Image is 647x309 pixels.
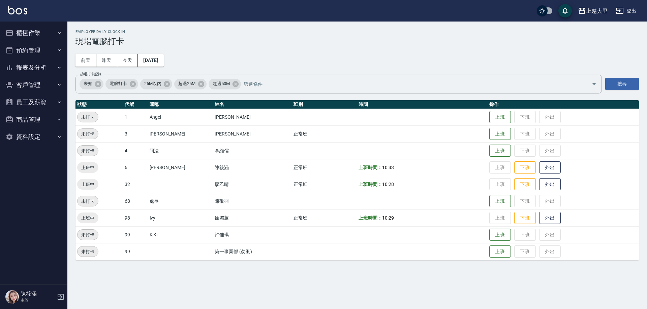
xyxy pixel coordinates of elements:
b: 上班時間： [359,165,382,170]
button: 外出 [539,212,561,224]
span: 未打卡 [78,147,98,154]
button: 下班 [514,161,536,174]
button: 上班 [489,229,511,241]
button: 預約管理 [3,42,65,59]
input: 篩選條件 [242,78,580,90]
td: 陳敬羽 [213,193,291,209]
th: 暱稱 [148,100,213,109]
td: 6 [123,159,148,176]
h2: Employee Daily Clock In [75,30,639,34]
b: 上班時間： [359,215,382,221]
td: 99 [123,226,148,243]
td: 正常班 [292,125,357,142]
span: 超過25M [174,80,199,87]
td: Angel [148,109,213,125]
button: 下班 [514,178,536,191]
button: 員工及薪資 [3,93,65,111]
td: KiKi [148,226,213,243]
div: 超過25M [174,79,207,89]
th: 狀態 [75,100,123,109]
span: 未知 [80,80,96,87]
button: 資料設定 [3,128,65,146]
td: 99 [123,243,148,260]
span: 未打卡 [78,198,98,205]
span: 未打卡 [78,114,98,121]
td: [PERSON_NAME] [148,125,213,142]
th: 班別 [292,100,357,109]
button: 今天 [117,54,138,67]
td: 許佳琪 [213,226,291,243]
button: [DATE] [138,54,163,67]
span: 10:28 [382,182,394,187]
td: 阿法 [148,142,213,159]
span: 25M以內 [140,80,165,87]
td: 徐媚蕙 [213,209,291,226]
td: [PERSON_NAME] [148,159,213,176]
label: 篩選打卡記錄 [80,72,101,77]
td: 處長 [148,193,213,209]
button: 上班 [489,128,511,140]
button: 搜尋 [605,78,639,90]
td: 陳筱涵 [213,159,291,176]
button: 昨天 [96,54,117,67]
button: 上班 [489,145,511,157]
td: [PERSON_NAME] [213,109,291,125]
button: Open [589,79,599,89]
td: 4 [123,142,148,159]
button: 客戶管理 [3,76,65,94]
span: 超過50M [209,80,234,87]
td: 廖乙晴 [213,176,291,193]
td: 李維儒 [213,142,291,159]
span: 上班中 [77,164,98,171]
button: 上越大里 [575,4,610,18]
button: 外出 [539,161,561,174]
span: 上班中 [77,215,98,222]
h5: 陳筱涵 [21,291,55,297]
span: 10:33 [382,165,394,170]
span: 未打卡 [78,231,98,238]
td: [PERSON_NAME] [213,125,291,142]
td: Ivy [148,209,213,226]
button: 前天 [75,54,96,67]
button: 外出 [539,178,561,191]
div: 上越大里 [586,7,608,15]
td: 68 [123,193,148,209]
th: 姓名 [213,100,291,109]
span: 未打卡 [78,130,98,138]
button: 下班 [514,212,536,224]
button: save [558,4,572,17]
td: 98 [123,209,148,226]
div: 25M以內 [140,79,173,89]
td: 正常班 [292,159,357,176]
button: 商品管理 [3,111,65,128]
button: 上班 [489,195,511,207]
div: 未知 [80,79,103,89]
button: 報表及分析 [3,59,65,76]
span: 未打卡 [78,248,98,255]
div: 電腦打卡 [105,79,138,89]
img: Logo [8,6,27,14]
button: 上班 [489,111,511,123]
td: 第一事業部 (勿刪) [213,243,291,260]
button: 上班 [489,245,511,258]
h3: 現場電腦打卡 [75,37,639,46]
button: 登出 [613,5,639,17]
div: 超過50M [209,79,241,89]
th: 代號 [123,100,148,109]
span: 10:29 [382,215,394,221]
td: 3 [123,125,148,142]
span: 上班中 [77,181,98,188]
td: 正常班 [292,209,357,226]
td: 正常班 [292,176,357,193]
img: Person [5,290,19,304]
th: 時間 [357,100,487,109]
td: 32 [123,176,148,193]
th: 操作 [488,100,639,109]
span: 電腦打卡 [105,80,131,87]
b: 上班時間： [359,182,382,187]
td: 1 [123,109,148,125]
p: 主管 [21,297,55,303]
button: 櫃檯作業 [3,24,65,42]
